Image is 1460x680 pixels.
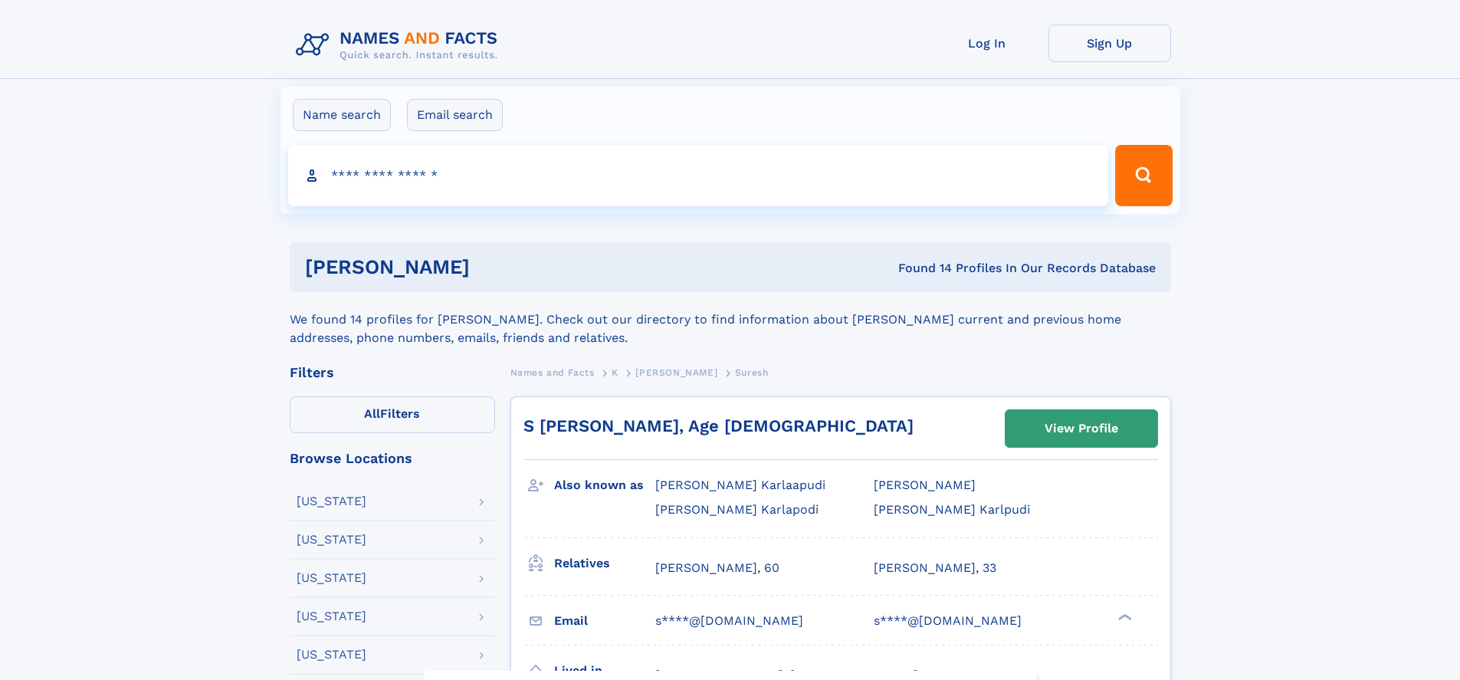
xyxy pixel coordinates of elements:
div: [US_STATE] [297,495,366,508]
button: Search Button [1115,145,1172,206]
h3: Relatives [554,550,655,577]
div: Found 14 Profiles In Our Records Database [684,260,1156,277]
div: [US_STATE] [297,572,366,584]
span: All [364,406,380,421]
h3: Also known as [554,472,655,498]
a: [PERSON_NAME], 60 [655,560,779,577]
a: S [PERSON_NAME], Age [DEMOGRAPHIC_DATA] [523,416,914,435]
span: [PERSON_NAME] [874,478,976,492]
span: [PERSON_NAME] Karlpudi [874,502,1030,517]
h3: Email [554,608,655,634]
div: We found 14 profiles for [PERSON_NAME]. Check out our directory to find information about [PERSON... [290,292,1171,347]
label: Name search [293,99,391,131]
a: [PERSON_NAME], 33 [874,560,996,577]
span: Suresh [735,367,769,378]
a: K [612,363,618,382]
a: Names and Facts [510,363,595,382]
span: [PERSON_NAME] Karlapodi [655,502,819,517]
input: search input [288,145,1109,206]
a: Sign Up [1048,25,1171,62]
div: Filters [290,366,495,379]
div: [US_STATE] [297,649,366,661]
div: [US_STATE] [297,610,366,623]
div: View Profile [1045,411,1118,446]
a: View Profile [1006,410,1157,447]
div: [US_STATE] [297,534,366,546]
span: K [612,367,618,378]
h1: [PERSON_NAME] [305,258,684,277]
label: Filters [290,396,495,433]
div: ❯ [1114,612,1133,622]
label: Email search [407,99,503,131]
div: Browse Locations [290,452,495,465]
a: Log In [926,25,1048,62]
span: [PERSON_NAME] Karlaapudi [655,478,825,492]
img: Logo Names and Facts [290,25,510,66]
a: [PERSON_NAME] [635,363,717,382]
span: [PERSON_NAME] [635,367,717,378]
